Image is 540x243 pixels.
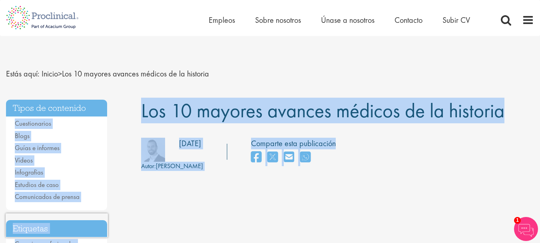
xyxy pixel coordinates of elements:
img: 76d2c18e-6ce3-4617-eefd-08d5a473185b [141,138,165,162]
a: Infografías [15,168,43,177]
iframe: reCAPTCHA [6,213,108,237]
a: compartir en twitter [267,149,278,166]
font: > [58,68,62,79]
font: Autor: [141,162,156,170]
font: Tipos de contenido [13,102,86,113]
a: Estudios de caso [15,180,59,189]
a: Vídeos [15,156,33,165]
font: [PERSON_NAME] [156,162,203,170]
a: compartir en whatsapp [300,149,311,166]
a: Únase a nosotros [321,15,375,25]
font: Comparte esta publicación [251,138,336,149]
a: compartir en facebook [251,149,261,166]
a: Guías e informes [15,143,60,152]
a: Contacto [395,15,422,25]
a: Empleos [209,15,235,25]
a: breadcrumb link [42,68,58,79]
font: Estás aquí: [6,68,40,79]
a: Blogs [15,131,30,140]
a: compartir por correo electrónico [284,149,294,166]
img: Chatbot [514,217,538,241]
font: Los 10 mayores avances médicos de la historia [141,98,504,123]
a: Subir CV [442,15,470,25]
font: Los 10 mayores avances médicos de la historia [62,68,209,79]
font: Inicio [42,68,58,79]
font: [DATE] [179,138,201,149]
a: Cuestionarios [15,119,51,128]
a: Comunicados de prensa [15,192,80,201]
font: 1 [516,217,519,223]
a: Sobre nosotros [255,15,301,25]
